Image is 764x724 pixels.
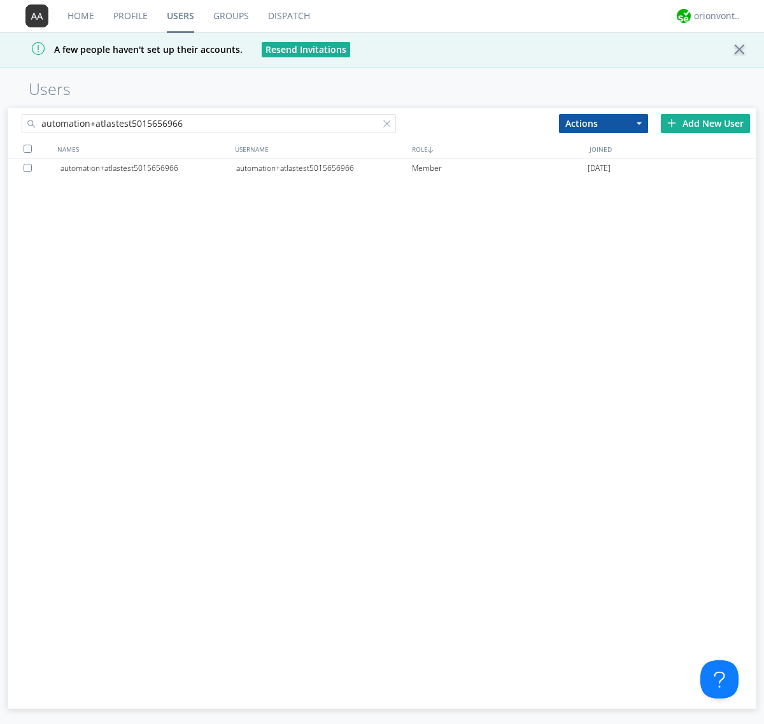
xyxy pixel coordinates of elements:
img: plus.svg [667,119,676,127]
div: orionvontas+atlas+automation+org2 [694,10,742,22]
div: Add New User [661,114,750,133]
iframe: Toggle Customer Support [700,660,739,699]
div: USERNAME [232,140,409,158]
div: automation+atlastest5015656966 [236,159,412,178]
a: automation+atlastest5015656966automation+atlastest5015656966Member[DATE] [8,159,756,178]
img: 29d36aed6fa347d5a1537e7736e6aa13 [677,9,691,23]
input: Search users [22,114,396,133]
button: Actions [559,114,648,133]
div: Member [412,159,588,178]
div: ROLE [409,140,586,158]
div: NAMES [54,140,232,158]
div: automation+atlastest5015656966 [60,159,236,178]
button: Resend Invitations [262,42,350,57]
div: JOINED [586,140,764,158]
img: 373638.png [25,4,48,27]
span: A few people haven't set up their accounts. [10,43,243,55]
span: [DATE] [588,159,611,178]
